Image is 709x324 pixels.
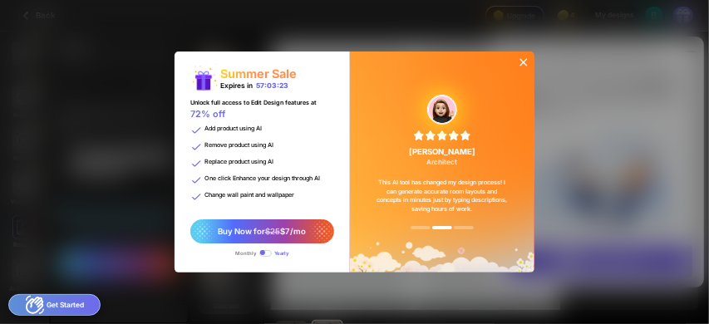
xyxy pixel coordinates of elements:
[350,52,534,272] img: summerSaleBg.png
[409,147,475,166] div: [PERSON_NAME]
[190,109,225,120] span: 72% off
[190,125,262,136] div: Add product using AI
[428,96,456,124] img: upgradeReviewAvtar-4.png
[190,174,320,186] div: One click Enhance your design through AI
[190,158,273,169] div: Replace product using AI
[235,250,257,256] div: Monthly
[190,141,273,153] div: Remove product using AI
[256,81,288,90] div: 57:03:23
[218,227,306,236] span: Buy Now for $7/mo
[220,66,297,81] div: Summer Sale
[8,294,101,316] div: Get Started
[265,227,280,236] span: $25
[190,191,294,203] div: Change wall paint and wallpaper
[427,158,458,166] span: Architect
[190,99,317,125] div: Unlock full access to Edit Design features at
[362,166,522,226] div: This AI tool has changed my design process! I can generate accurate room layouts and concepts in ...
[274,250,289,256] div: Yearly
[220,81,288,90] div: Expires in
